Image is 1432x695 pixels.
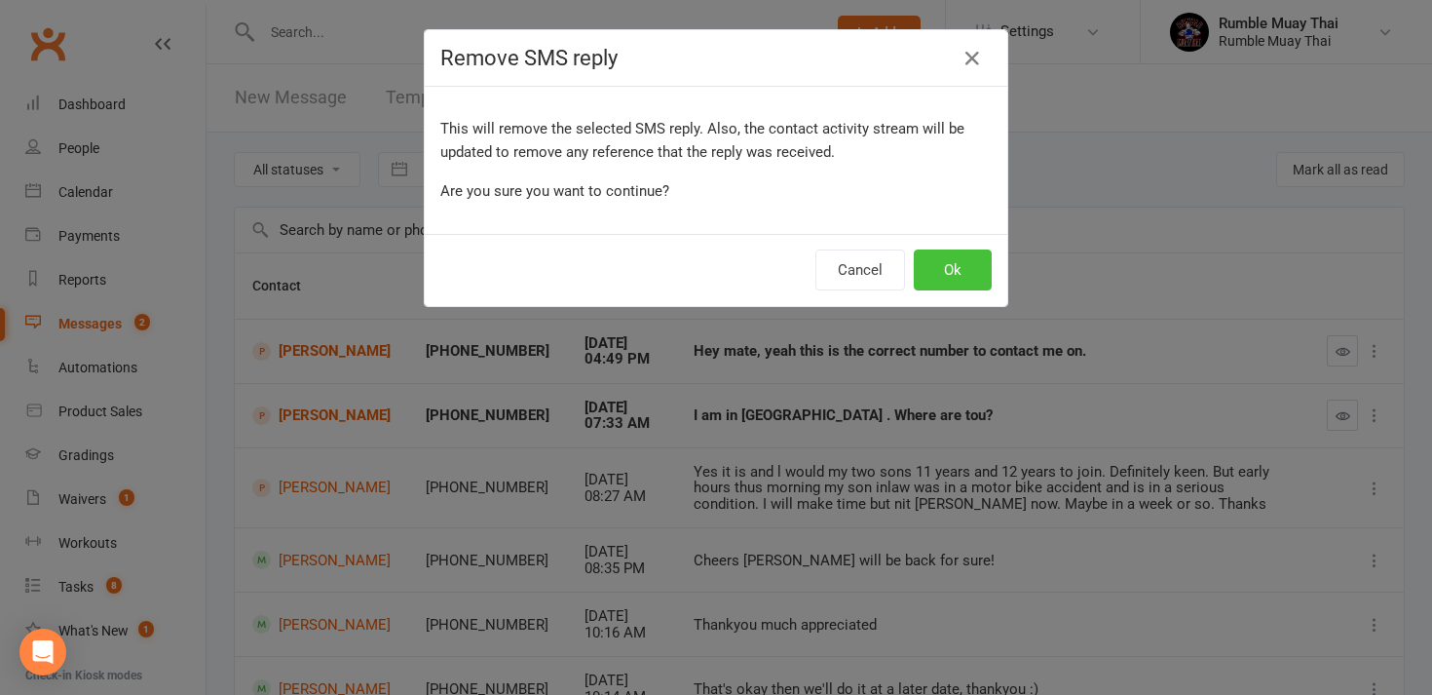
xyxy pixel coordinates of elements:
[19,629,66,676] div: Open Intercom Messenger
[440,46,992,70] h4: Remove SMS reply
[440,182,669,200] span: Are you sure you want to continue?
[815,250,905,290] button: Cancel
[957,43,988,74] button: Close
[914,250,992,290] button: Ok
[440,120,964,161] span: This will remove the selected SMS reply. Also, the contact activity stream will be updated to rem...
